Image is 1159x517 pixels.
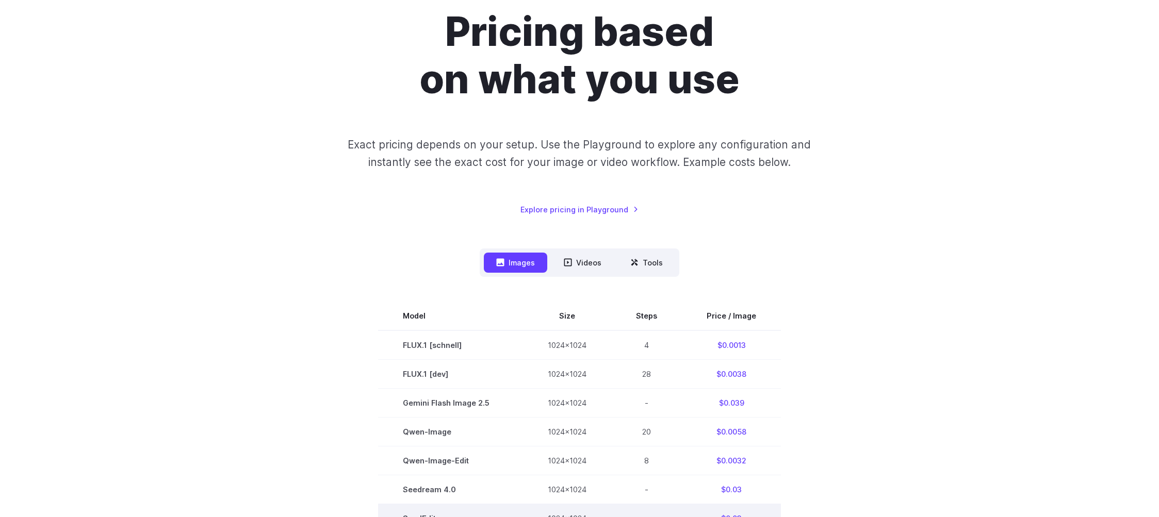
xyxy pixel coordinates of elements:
[403,397,498,409] span: Gemini Flash Image 2.5
[378,475,523,504] td: Seedream 4.0
[682,302,781,330] th: Price / Image
[523,360,611,389] td: 1024x1024
[520,204,639,215] a: Explore pricing in Playground
[523,446,611,475] td: 1024x1024
[611,302,682,330] th: Steps
[378,418,523,446] td: Qwen-Image
[611,360,682,389] td: 28
[611,475,682,504] td: -
[611,418,682,446] td: 20
[618,253,675,273] button: Tools
[523,302,611,330] th: Size
[682,389,781,418] td: $0.039
[682,475,781,504] td: $0.03
[292,8,867,103] h1: Pricing based on what you use
[328,136,830,171] p: Exact pricing depends on your setup. Use the Playground to explore any configuration and instantl...
[378,330,523,360] td: FLUX.1 [schnell]
[682,446,781,475] td: $0.0032
[378,360,523,389] td: FLUX.1 [dev]
[611,389,682,418] td: -
[523,475,611,504] td: 1024x1024
[682,418,781,446] td: $0.0058
[523,389,611,418] td: 1024x1024
[611,446,682,475] td: 8
[523,418,611,446] td: 1024x1024
[378,302,523,330] th: Model
[484,253,547,273] button: Images
[378,446,523,475] td: Qwen-Image-Edit
[523,330,611,360] td: 1024x1024
[682,360,781,389] td: $0.0038
[682,330,781,360] td: $0.0013
[551,253,614,273] button: Videos
[611,330,682,360] td: 4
